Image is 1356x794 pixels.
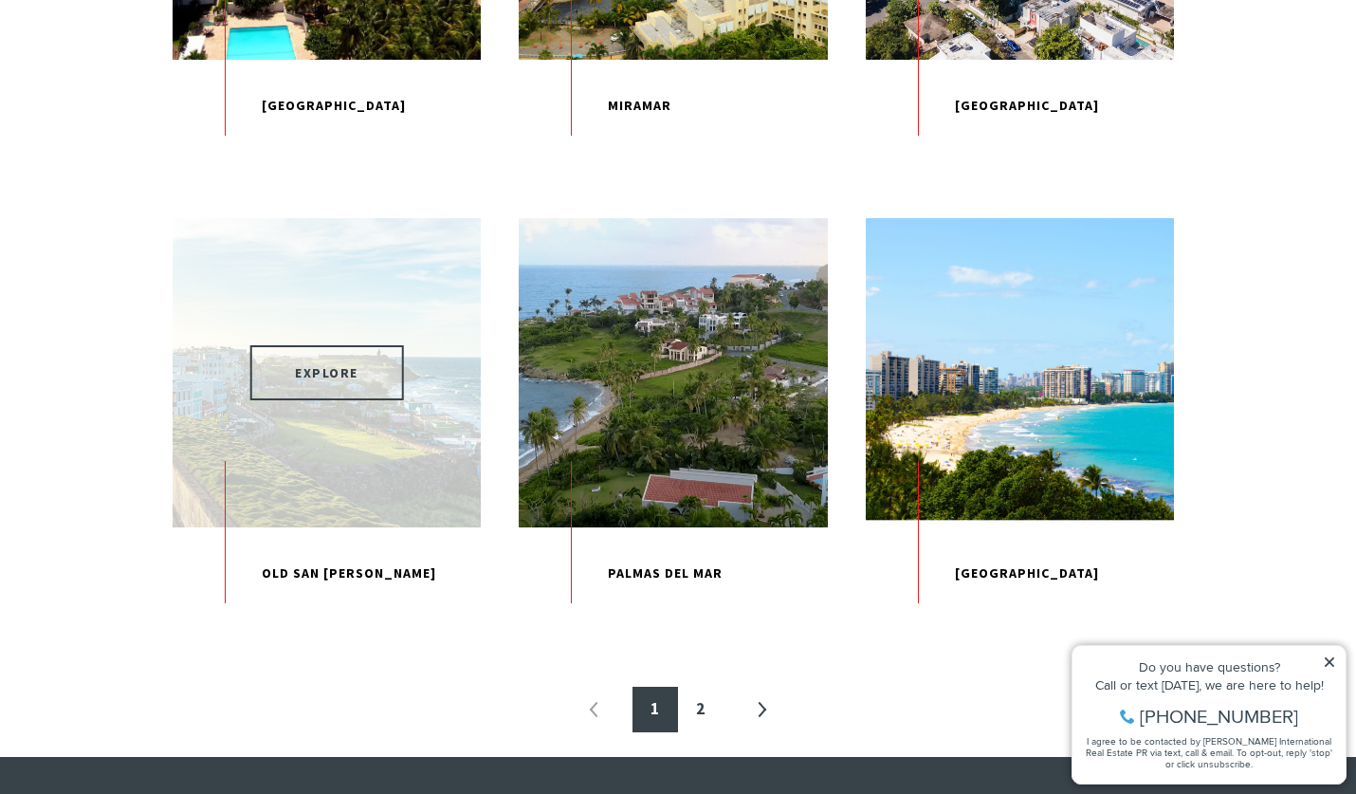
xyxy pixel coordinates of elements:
[678,687,724,732] a: 2
[20,61,274,74] div: Call or text [DATE], we are here to help!
[173,60,481,153] p: [GEOGRAPHIC_DATA]
[739,687,784,732] li: Next page
[866,60,1174,153] p: [GEOGRAPHIC_DATA]
[519,218,827,619] a: EXPLORE Palmas Del Mar
[519,60,827,153] p: Miramar
[173,218,481,619] a: EXPLORE EXPLORE Old San [PERSON_NAME]
[20,43,274,56] div: Do you have questions?
[519,527,827,620] p: Palmas Del Mar
[78,89,236,108] span: [PHONE_NUMBER]
[632,687,678,732] a: 1
[24,117,270,153] span: I agree to be contacted by [PERSON_NAME] International Real Estate PR via text, call & email. To ...
[866,218,1174,619] a: EXPLORE [GEOGRAPHIC_DATA]
[173,527,481,620] p: Old San [PERSON_NAME]
[249,345,404,400] span: EXPLORE
[866,527,1174,620] p: [GEOGRAPHIC_DATA]
[739,687,784,732] a: »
